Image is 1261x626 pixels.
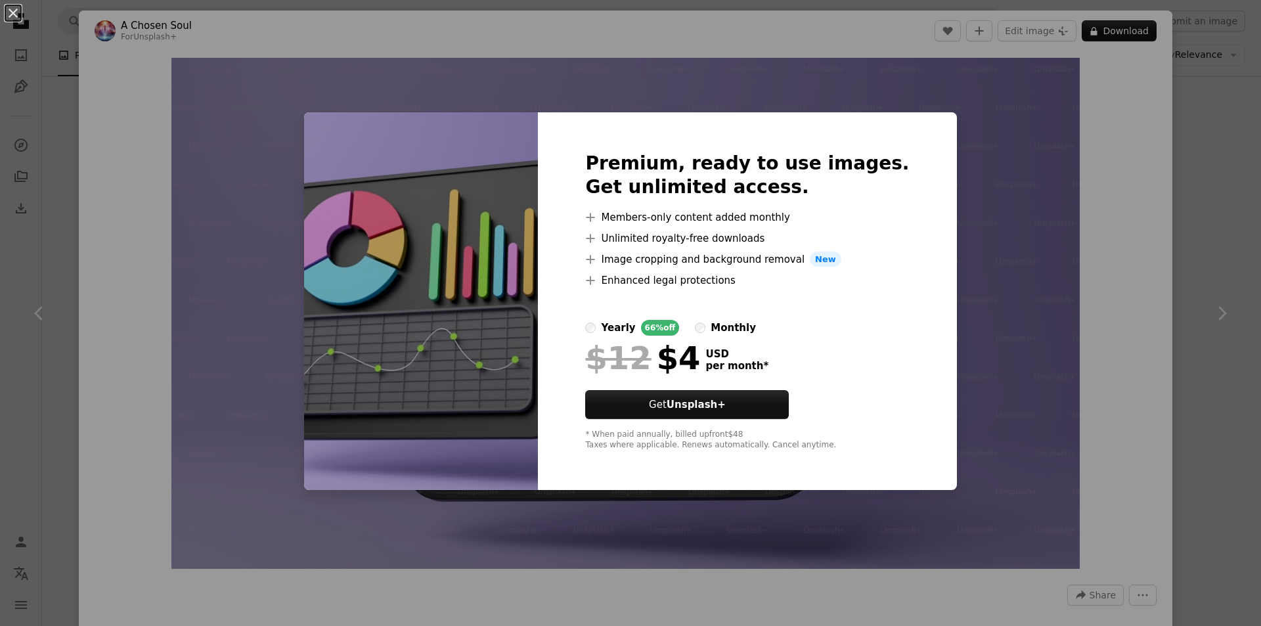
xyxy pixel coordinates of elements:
button: GetUnsplash+ [585,390,789,419]
span: USD [705,348,768,360]
input: monthly [695,323,705,333]
span: New [810,252,841,267]
img: premium_photo-1720091339077-d0f56397a0c9 [304,112,538,491]
input: yearly66%off [585,323,596,333]
div: $4 [585,341,700,375]
span: $12 [585,341,651,375]
strong: Unsplash+ [667,399,726,411]
h2: Premium, ready to use images. Get unlimited access. [585,152,909,199]
li: Members-only content added monthly [585,210,909,225]
div: 66% off [641,320,680,336]
div: * When paid annually, billed upfront $48 Taxes where applicable. Renews automatically. Cancel any... [585,430,909,451]
li: Enhanced legal protections [585,273,909,288]
li: Image cropping and background removal [585,252,909,267]
li: Unlimited royalty-free downloads [585,231,909,246]
span: per month * [705,360,768,372]
div: monthly [711,320,756,336]
div: yearly [601,320,635,336]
